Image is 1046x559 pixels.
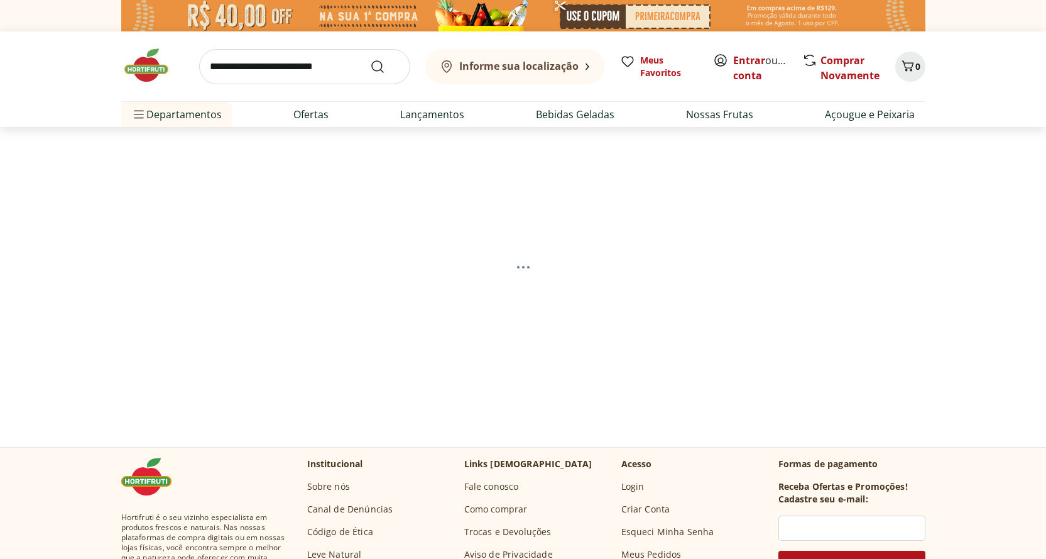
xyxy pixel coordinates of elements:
[686,107,753,122] a: Nossas Frutas
[621,458,652,470] p: Acesso
[307,526,373,538] a: Código de Ética
[733,53,765,67] a: Entrar
[307,480,350,493] a: Sobre nós
[307,458,363,470] p: Institucional
[621,526,714,538] a: Esqueci Minha Senha
[621,503,670,516] a: Criar Conta
[778,458,925,470] p: Formas de pagamento
[199,49,410,84] input: search
[733,53,789,83] span: ou
[464,503,528,516] a: Como comprar
[915,60,920,72] span: 0
[464,480,519,493] a: Fale conosco
[131,99,146,130] button: Menu
[370,59,400,74] button: Submit Search
[131,99,222,130] span: Departamentos
[400,107,464,122] a: Lançamentos
[621,480,645,493] a: Login
[536,107,614,122] a: Bebidas Geladas
[820,53,880,82] a: Comprar Novamente
[425,49,605,84] button: Informe sua localização
[778,480,908,493] h3: Receba Ofertas e Promoções!
[640,54,698,79] span: Meus Favoritos
[620,54,698,79] a: Meus Favoritos
[464,526,552,538] a: Trocas e Devoluções
[293,107,329,122] a: Ofertas
[121,47,184,84] img: Hortifruti
[121,458,184,495] img: Hortifruti
[733,53,802,82] a: Criar conta
[825,107,915,122] a: Açougue e Peixaria
[307,503,393,516] a: Canal de Denúncias
[459,59,579,73] b: Informe sua localização
[778,493,868,506] h3: Cadastre seu e-mail:
[464,458,592,470] p: Links [DEMOGRAPHIC_DATA]
[895,52,925,82] button: Carrinho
